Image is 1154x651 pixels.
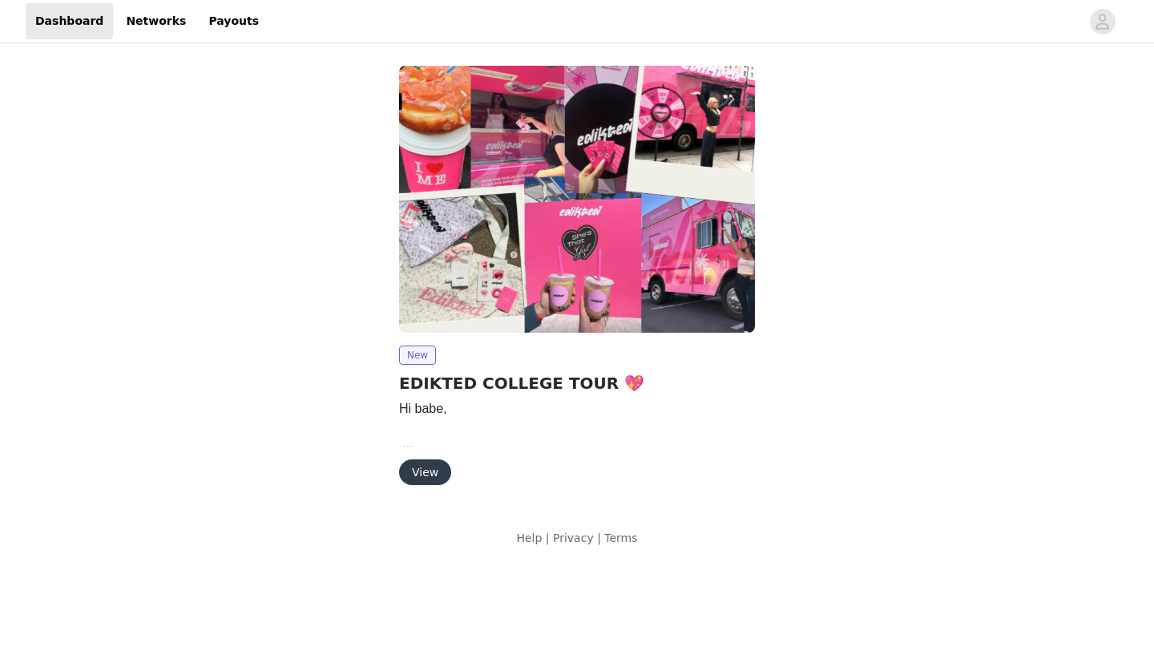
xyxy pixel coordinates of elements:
div: avatar [1095,9,1110,34]
a: Networks [116,3,196,39]
a: View [399,467,451,479]
span: | [546,532,550,544]
button: View [399,459,451,485]
span: New [399,346,436,365]
a: Dashboard [26,3,113,39]
img: Edikted [399,66,755,333]
a: Privacy [553,532,594,544]
a: Help [516,532,542,544]
h2: EDIKTED COLLEGE TOUR 💖 [399,371,755,395]
a: Payouts [199,3,268,39]
span: | [597,532,601,544]
span: Hi babe, [399,402,447,415]
a: Terms [604,532,637,544]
